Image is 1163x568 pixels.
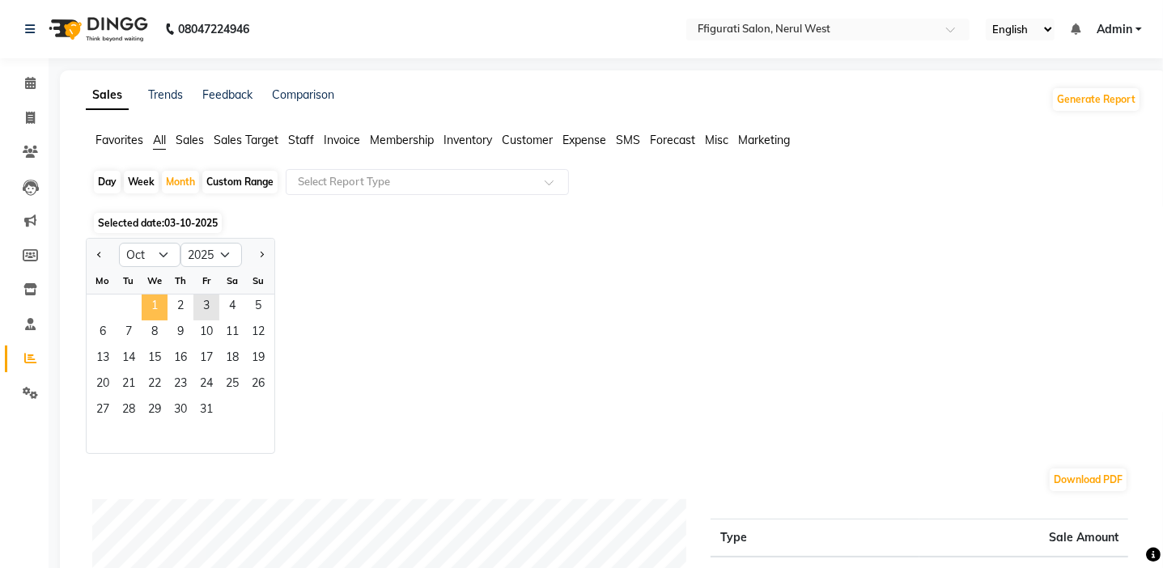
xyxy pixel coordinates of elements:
div: Saturday, October 18, 2025 [219,346,245,372]
img: logo [41,6,152,52]
span: 12 [245,320,271,346]
div: Saturday, October 11, 2025 [219,320,245,346]
span: 6 [90,320,116,346]
div: Saturday, October 25, 2025 [219,372,245,398]
select: Select month [119,243,180,267]
span: Expense [562,133,606,147]
span: Marketing [738,133,790,147]
span: 24 [193,372,219,398]
span: Customer [502,133,553,147]
div: Wednesday, October 29, 2025 [142,398,168,424]
div: Th [168,268,193,294]
span: 03-10-2025 [164,217,218,229]
div: Friday, October 31, 2025 [193,398,219,424]
button: Download PDF [1050,468,1127,491]
th: Sale Amount [919,519,1128,557]
a: Trends [148,87,183,102]
span: 22 [142,372,168,398]
div: Wednesday, October 22, 2025 [142,372,168,398]
div: Mo [90,268,116,294]
span: Sales Target [214,133,278,147]
div: Su [245,268,271,294]
span: 18 [219,346,245,372]
span: 29 [142,398,168,424]
div: Sunday, October 19, 2025 [245,346,271,372]
select: Select year [180,243,242,267]
div: Wednesday, October 1, 2025 [142,295,168,320]
div: Sunday, October 26, 2025 [245,372,271,398]
span: 25 [219,372,245,398]
span: Staff [288,133,314,147]
div: Day [94,171,121,193]
div: Tuesday, October 14, 2025 [116,346,142,372]
span: 5 [245,295,271,320]
div: Thursday, October 16, 2025 [168,346,193,372]
span: 28 [116,398,142,424]
div: Tuesday, October 7, 2025 [116,320,142,346]
div: Friday, October 17, 2025 [193,346,219,372]
div: Monday, October 6, 2025 [90,320,116,346]
div: Tu [116,268,142,294]
span: 4 [219,295,245,320]
div: Thursday, October 30, 2025 [168,398,193,424]
span: 20 [90,372,116,398]
span: 3 [193,295,219,320]
span: 31 [193,398,219,424]
div: Week [124,171,159,193]
div: Monday, October 27, 2025 [90,398,116,424]
div: Thursday, October 2, 2025 [168,295,193,320]
div: Month [162,171,199,193]
span: All [153,133,166,147]
span: 11 [219,320,245,346]
span: Selected date: [94,213,222,233]
a: Comparison [272,87,334,102]
span: 17 [193,346,219,372]
span: 27 [90,398,116,424]
span: 15 [142,346,168,372]
div: Sunday, October 5, 2025 [245,295,271,320]
div: Fr [193,268,219,294]
span: Membership [370,133,434,147]
span: Favorites [96,133,143,147]
div: Saturday, October 4, 2025 [219,295,245,320]
a: Sales [86,81,129,110]
span: 9 [168,320,193,346]
button: Previous month [93,242,106,268]
span: 14 [116,346,142,372]
span: 30 [168,398,193,424]
button: Generate Report [1053,88,1140,111]
div: Thursday, October 23, 2025 [168,372,193,398]
span: Inventory [444,133,492,147]
div: Friday, October 24, 2025 [193,372,219,398]
div: Monday, October 13, 2025 [90,346,116,372]
a: Feedback [202,87,253,102]
span: 21 [116,372,142,398]
div: Wednesday, October 8, 2025 [142,320,168,346]
div: Tuesday, October 21, 2025 [116,372,142,398]
button: Next month [255,242,268,268]
div: Custom Range [202,171,278,193]
div: Sa [219,268,245,294]
span: 2 [168,295,193,320]
span: 19 [245,346,271,372]
span: 1 [142,295,168,320]
th: Type [711,519,919,557]
span: Invoice [324,133,360,147]
span: Admin [1097,21,1132,38]
span: SMS [616,133,640,147]
div: Friday, October 3, 2025 [193,295,219,320]
span: 8 [142,320,168,346]
span: Misc [705,133,728,147]
span: 16 [168,346,193,372]
span: 26 [245,372,271,398]
span: 7 [116,320,142,346]
div: Wednesday, October 15, 2025 [142,346,168,372]
b: 08047224946 [178,6,249,52]
div: Sunday, October 12, 2025 [245,320,271,346]
span: 10 [193,320,219,346]
span: Forecast [650,133,695,147]
span: 13 [90,346,116,372]
div: Thursday, October 9, 2025 [168,320,193,346]
span: Sales [176,133,204,147]
div: Monday, October 20, 2025 [90,372,116,398]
